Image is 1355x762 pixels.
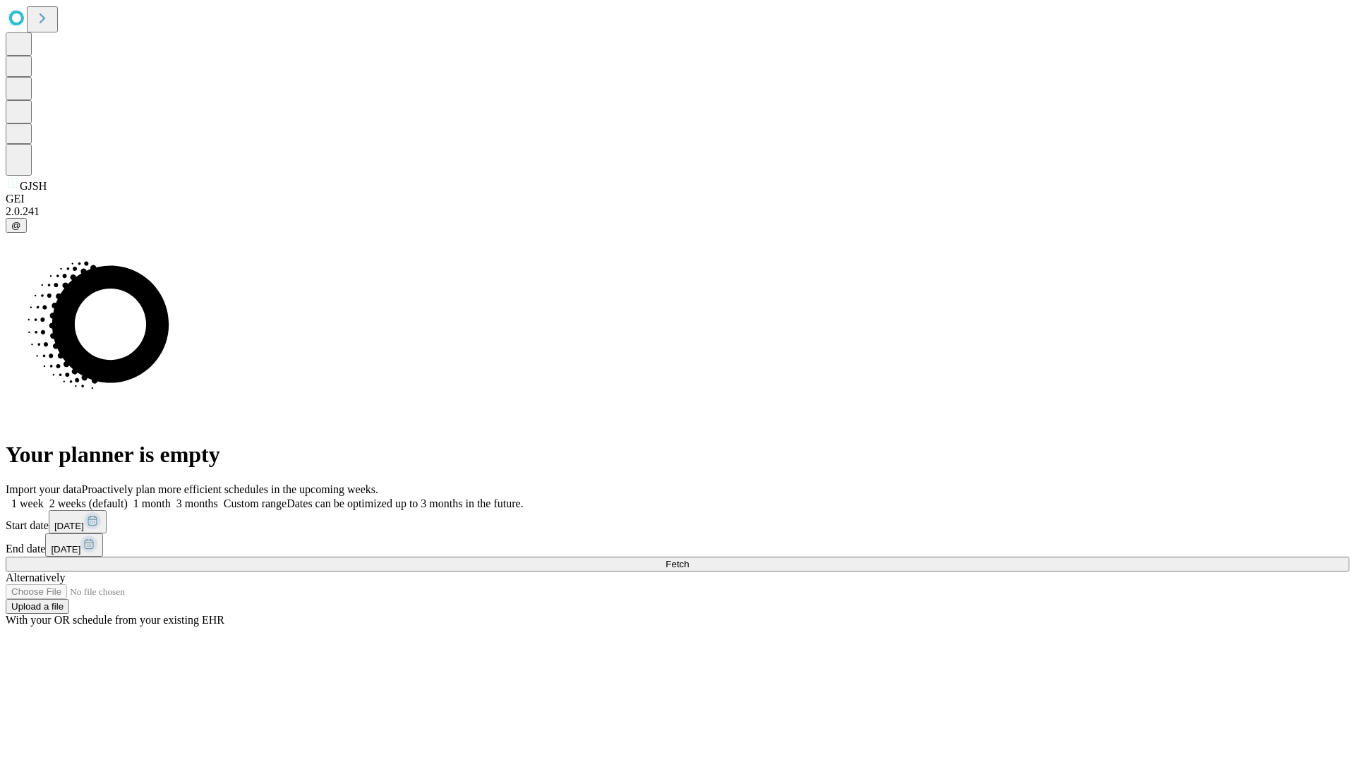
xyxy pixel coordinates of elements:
div: Start date [6,510,1349,533]
span: With your OR schedule from your existing EHR [6,614,224,626]
h1: Your planner is empty [6,442,1349,468]
span: [DATE] [51,544,80,555]
span: Custom range [224,497,287,509]
div: GEI [6,193,1349,205]
span: 3 months [176,497,218,509]
button: @ [6,218,27,233]
button: [DATE] [45,533,103,557]
span: GJSH [20,180,47,192]
button: Fetch [6,557,1349,571]
span: 2 weeks (default) [49,497,128,509]
span: [DATE] [54,521,84,531]
span: @ [11,220,21,231]
span: Proactively plan more efficient schedules in the upcoming weeks. [82,483,378,495]
div: 2.0.241 [6,205,1349,218]
button: [DATE] [49,510,107,533]
span: Dates can be optimized up to 3 months in the future. [287,497,523,509]
span: Import your data [6,483,82,495]
span: 1 month [133,497,171,509]
button: Upload a file [6,599,69,614]
div: End date [6,533,1349,557]
span: Fetch [666,559,689,569]
span: 1 week [11,497,44,509]
span: Alternatively [6,571,65,583]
